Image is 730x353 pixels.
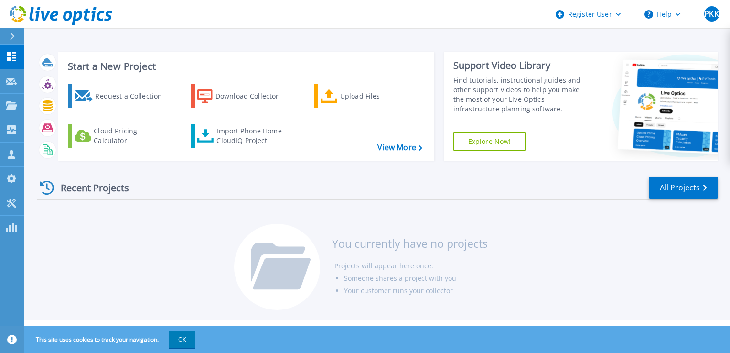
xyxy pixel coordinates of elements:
[344,285,488,297] li: Your customer runs your collector
[344,272,488,285] li: Someone shares a project with you
[704,10,719,18] span: PKK
[26,331,195,348] span: This site uses cookies to track your navigation.
[334,260,488,272] li: Projects will appear here once:
[332,238,488,249] h3: You currently have no projects
[453,59,591,72] div: Support Video Library
[191,84,297,108] a: Download Collector
[216,126,291,145] div: Import Phone Home CloudIQ Project
[453,132,526,151] a: Explore Now!
[215,87,292,106] div: Download Collector
[68,124,174,148] a: Cloud Pricing Calculator
[377,143,422,152] a: View More
[68,61,422,72] h3: Start a New Project
[169,331,195,348] button: OK
[453,76,591,114] div: Find tutorials, instructional guides and other support videos to help you make the most of your L...
[649,177,718,199] a: All Projects
[95,87,172,106] div: Request a Collection
[340,87,417,106] div: Upload Files
[314,84,420,108] a: Upload Files
[94,126,170,145] div: Cloud Pricing Calculator
[37,176,142,199] div: Recent Projects
[68,84,174,108] a: Request a Collection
